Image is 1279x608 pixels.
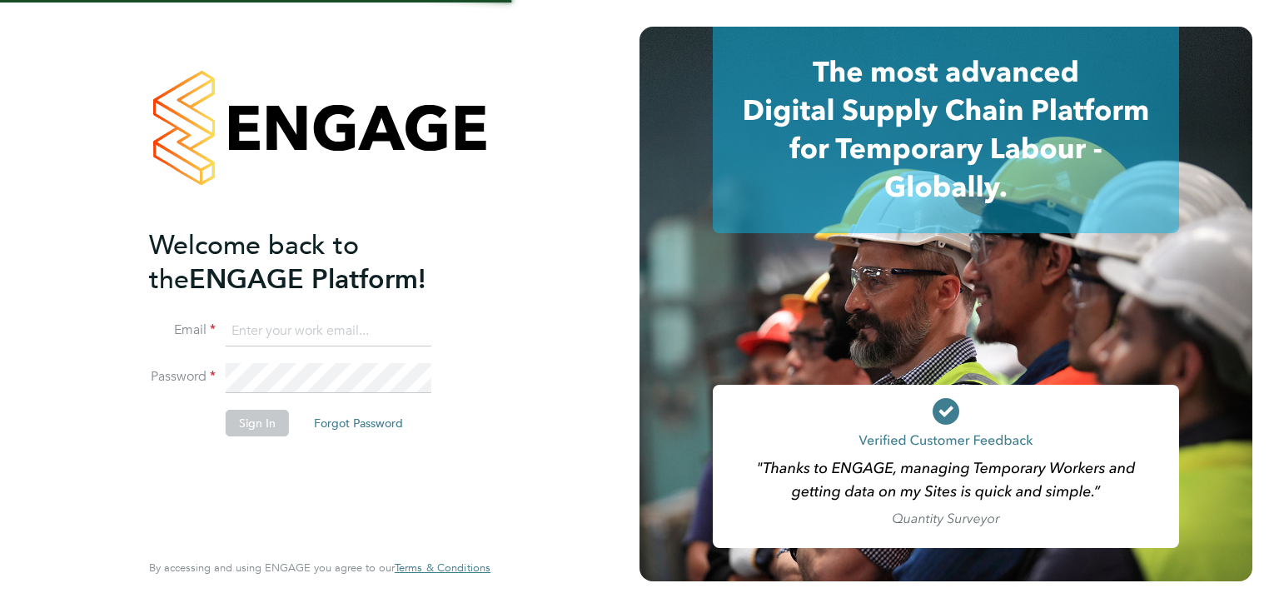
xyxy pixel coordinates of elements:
label: Password [149,368,216,386]
input: Enter your work email... [226,316,431,346]
span: By accessing and using ENGAGE you agree to our [149,561,490,575]
span: Terms & Conditions [395,561,490,575]
span: Welcome back to the [149,229,359,296]
button: Forgot Password [301,410,416,436]
h2: ENGAGE Platform! [149,228,474,297]
a: Terms & Conditions [395,561,490,575]
button: Sign In [226,410,289,436]
label: Email [149,321,216,339]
